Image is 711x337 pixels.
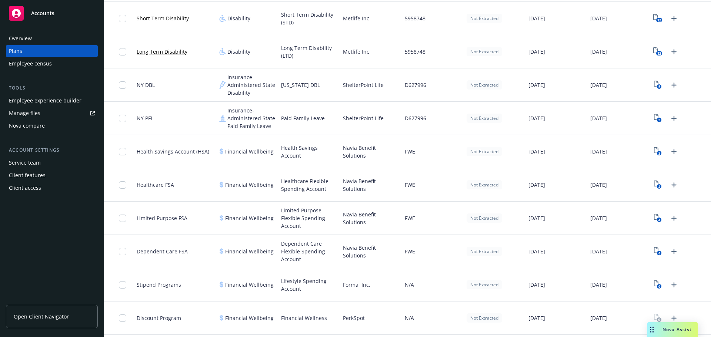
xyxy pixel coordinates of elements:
[6,182,98,194] a: Client access
[119,15,126,22] input: Toggle Row Selected
[528,114,545,122] span: [DATE]
[405,214,415,222] span: FWE
[119,314,126,322] input: Toggle Row Selected
[405,114,426,122] span: D627996
[227,107,275,130] span: Insurance-Administered State Paid Family Leave
[9,58,52,70] div: Employee census
[137,148,209,155] span: Health Savings Account (HSA)
[119,48,126,55] input: Toggle Row Selected
[668,246,680,257] a: Upload Plan Documents
[405,48,425,55] span: 5958748
[227,73,275,97] span: Insurance-Administered State Disability
[9,107,40,119] div: Manage files
[281,44,337,60] span: Long Term Disability (LTD)
[590,181,607,189] span: [DATE]
[658,151,660,156] text: 2
[668,13,680,24] a: Upload Plan Documents
[14,313,69,320] span: Open Client Navigator
[668,146,680,158] a: Upload Plan Documents
[652,13,664,24] a: View Plan Documents
[6,84,98,92] div: Tools
[652,312,664,324] a: View Plan Documents
[590,314,607,322] span: [DATE]
[658,284,660,289] text: 6
[528,214,545,222] span: [DATE]
[6,169,98,181] a: Client features
[528,48,545,55] span: [DATE]
[9,95,81,107] div: Employee experience builder
[225,281,274,289] span: Financial Wellbeing
[467,80,502,90] div: Not Extracted
[657,18,661,23] text: 12
[6,107,98,119] a: Manage files
[467,114,502,123] div: Not Extracted
[225,247,274,255] span: Financial Wellbeing
[647,322,657,337] div: Drag to move
[137,14,189,22] a: Short Term Disability
[528,181,545,189] span: [DATE]
[281,206,337,230] span: Limited Purpose Flexible Spending Account
[652,146,664,158] a: View Plan Documents
[405,281,414,289] span: N/A
[119,148,126,155] input: Toggle Row Selected
[528,247,545,255] span: [DATE]
[668,212,680,224] a: Upload Plan Documents
[467,247,502,256] div: Not Extracted
[137,214,187,222] span: Limited Purpose FSA
[343,48,369,55] span: Metlife Inc
[6,3,98,24] a: Accounts
[343,314,365,322] span: PerkSpot
[657,51,661,56] text: 12
[405,247,415,255] span: FWE
[590,281,607,289] span: [DATE]
[467,14,502,23] div: Not Extracted
[467,280,502,289] div: Not Extracted
[652,179,664,191] a: View Plan Documents
[281,277,337,293] span: Lifestyle Spending Account
[119,181,126,189] input: Toggle Row Selected
[590,247,607,255] span: [DATE]
[528,314,545,322] span: [DATE]
[225,314,274,322] span: Financial Wellbeing
[6,120,98,132] a: Nova compare
[281,114,325,122] span: Paid Family Leave
[281,144,337,159] span: Health Savings Account
[6,33,98,44] a: Overview
[652,46,664,58] a: View Plan Documents
[467,213,502,223] div: Not Extracted
[225,181,274,189] span: Financial Wellbeing
[467,313,502,323] div: Not Extracted
[9,120,45,132] div: Nova compare
[343,14,369,22] span: Metlife Inc
[137,114,153,122] span: NY PFL
[405,14,425,22] span: 5958748
[658,84,660,89] text: 5
[528,81,545,89] span: [DATE]
[343,144,399,159] span: Navia Benefit Solutions
[6,58,98,70] a: Employee census
[281,11,337,26] span: Short Term Disability (STD)
[590,48,607,55] span: [DATE]
[590,114,607,122] span: [DATE]
[281,240,337,263] span: Dependent Care Flexible Spending Account
[658,184,660,189] text: 4
[652,112,664,124] a: View Plan Documents
[137,48,187,55] a: Long Term Disability
[668,46,680,58] a: Upload Plan Documents
[9,157,41,169] div: Service team
[137,247,188,255] span: Dependent Care FSA
[281,81,320,89] span: [US_STATE] DBL
[668,312,680,324] a: Upload Plan Documents
[6,157,98,169] a: Service team
[668,179,680,191] a: Upload Plan Documents
[281,314,327,322] span: Financial Wellness
[137,281,181,289] span: Stipend Programs
[590,14,607,22] span: [DATE]
[343,177,399,193] span: Navia Benefit Solutions
[6,146,98,154] div: Account settings
[658,118,660,122] text: 5
[225,214,274,222] span: Financial Wellbeing
[467,147,502,156] div: Not Extracted
[528,14,545,22] span: [DATE]
[467,47,502,56] div: Not Extracted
